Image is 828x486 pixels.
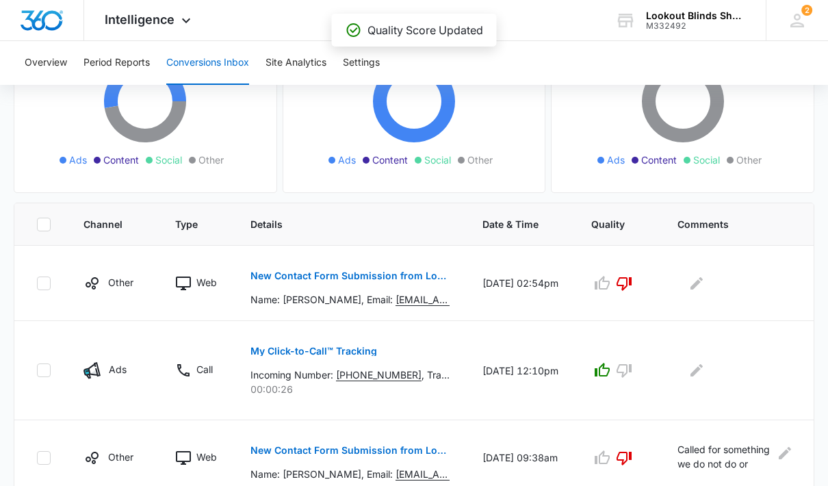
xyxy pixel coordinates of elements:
span: Quality [591,217,625,231]
span: Other [198,153,224,167]
td: [DATE] 02:54pm [466,246,575,321]
td: [DATE] 12:10pm [466,321,575,420]
span: Ads [607,153,625,167]
button: Edit Comments [778,442,792,464]
span: Other [467,153,493,167]
span: Content [103,153,139,167]
span: Content [641,153,677,167]
button: Period Reports [83,41,150,85]
button: Settings [343,41,380,85]
button: New Contact Form Submission from Lookout Blinds [250,259,450,292]
span: Intelligence [105,12,174,27]
button: Conversions Inbox [166,41,249,85]
span: Channel [83,217,122,231]
div: notifications count [801,5,812,16]
span: Ads [69,153,87,167]
p: My Click-to-Call™ Tracking [250,346,377,356]
button: Overview [25,41,67,85]
p: Quality Score Updated [367,22,483,38]
span: Ads [338,153,356,167]
span: Date & Time [482,217,539,231]
div: account id [646,21,746,31]
p: Other [108,450,133,464]
p: New Contact Form Submission from Lookout Blinds [250,271,450,281]
span: Social [693,153,720,167]
button: Edit Comments [686,359,708,381]
button: My Click-to-Call™ Tracking [250,335,377,368]
span: Social [424,153,451,167]
span: Content [372,153,408,167]
p: Other [108,275,133,290]
p: Incoming Number: , Tracking Number: , Ring To: , Caller Id: [PHONE_NUMBER], Duration: 00:00:26, T... [250,368,450,382]
span: Type [175,217,198,231]
p: Call [196,362,213,376]
span: Comments [677,217,772,231]
p: New Contact Form Submission from Lookout Blinds [250,446,450,455]
button: Edit Comments [686,272,708,294]
button: New Contact Form Submission from Lookout Blinds [250,434,450,467]
span: Details [250,217,430,231]
p: Ads [109,362,127,376]
button: Site Analytics [266,41,326,85]
p: Name: [PERSON_NAME], Email: ( ), Phone: , Comments: Consultation What is 5+7 12 Submitted from co... [250,292,450,307]
span: Social [155,153,182,167]
p: Web [196,450,217,464]
p: Name: [PERSON_NAME], Email: ( ), Phone: , Comments: Good Morning, We would like to get a quote fo... [250,467,450,481]
p: Called for something we do not do or offer [677,442,770,473]
div: account name [646,10,746,21]
p: 00:00:26 [250,382,450,396]
span: Other [736,153,762,167]
p: Web [196,275,217,290]
span: 2 [801,5,812,16]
